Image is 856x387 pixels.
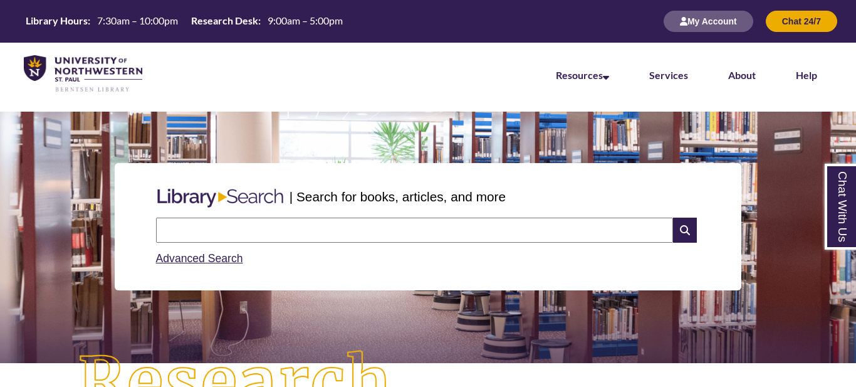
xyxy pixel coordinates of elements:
[673,218,697,243] i: Search
[24,55,142,93] img: UNWSP Library Logo
[21,14,92,28] th: Library Hours:
[766,11,837,32] button: Chat 24/7
[21,14,348,29] a: Hours Today
[556,69,609,81] a: Resources
[728,69,756,81] a: About
[156,252,243,265] a: Advanced Search
[664,11,753,32] button: My Account
[796,69,817,81] a: Help
[186,14,263,28] th: Research Desk:
[268,14,343,26] span: 9:00am – 5:00pm
[21,14,348,28] table: Hours Today
[649,69,688,81] a: Services
[290,187,506,206] p: | Search for books, articles, and more
[766,16,837,26] a: Chat 24/7
[97,14,178,26] span: 7:30am – 10:00pm
[151,184,290,213] img: Libary Search
[664,16,753,26] a: My Account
